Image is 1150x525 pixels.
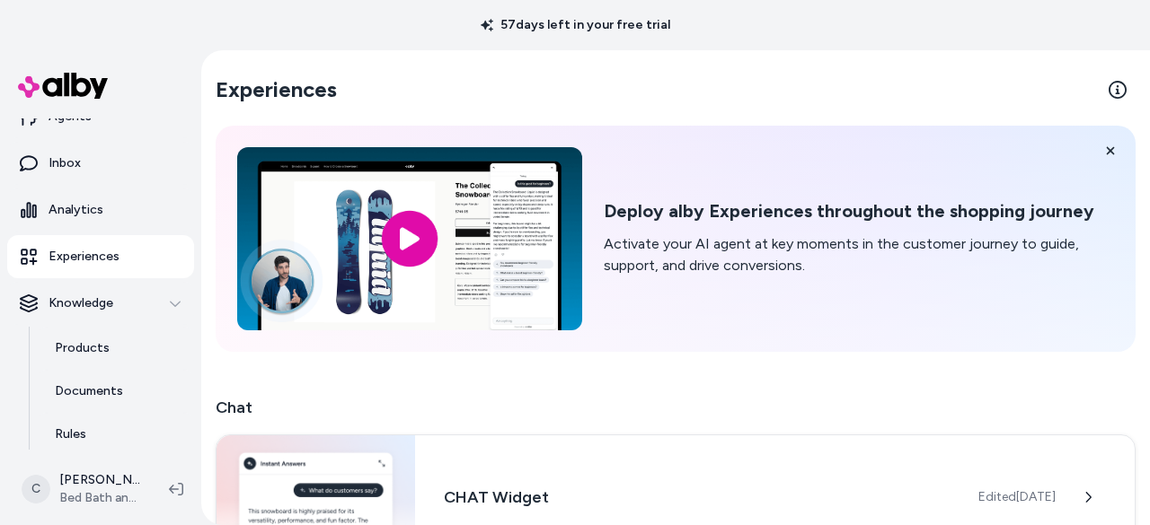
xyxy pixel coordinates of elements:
[444,485,950,510] h3: CHAT Widget
[604,200,1114,223] h2: Deploy alby Experiences throughout the shopping journey
[470,16,681,34] p: 57 days left in your free trial
[978,488,1056,506] span: Edited [DATE]
[49,154,81,172] p: Inbox
[7,235,194,278] a: Experiences
[37,327,194,370] a: Products
[49,248,119,266] p: Experiences
[7,142,194,185] a: Inbox
[49,201,103,219] p: Analytics
[604,233,1114,276] p: Activate your AI agent at key moments in the customer journey to guide, support, and drive conver...
[59,471,140,489] p: [PERSON_NAME]
[59,489,140,507] span: Bed Bath and Beyond
[216,395,1136,420] h2: Chat
[22,475,50,503] span: C
[55,425,86,443] p: Rules
[7,282,194,325] button: Knowledge
[11,460,155,518] button: C[PERSON_NAME]Bed Bath and Beyond
[37,370,194,413] a: Documents
[49,294,113,312] p: Knowledge
[216,75,337,104] h2: Experiences
[55,382,123,400] p: Documents
[55,339,110,357] p: Products
[37,413,194,456] a: Rules
[18,73,108,99] img: alby Logo
[7,188,194,232] a: Analytics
